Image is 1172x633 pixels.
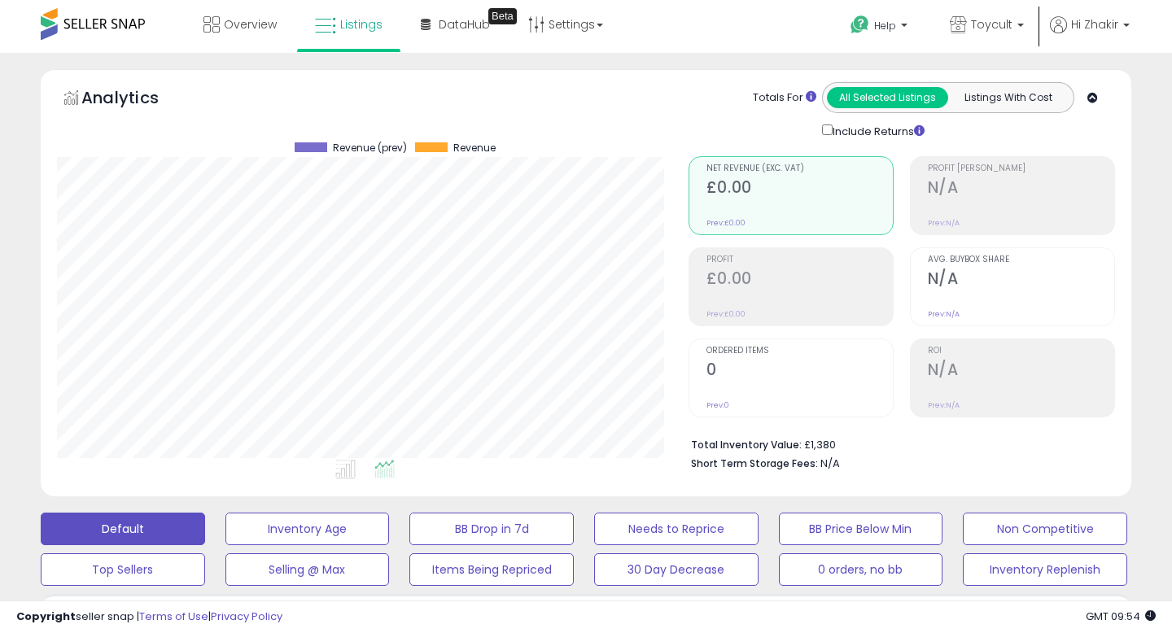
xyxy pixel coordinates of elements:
span: Revenue (prev) [333,142,407,154]
li: £1,380 [691,434,1103,453]
button: BB Price Below Min [779,513,943,545]
h2: 0 [706,360,893,382]
span: DataHub [439,16,490,33]
small: Prev: 0 [706,400,729,410]
h2: N/A [928,178,1114,200]
div: seller snap | | [16,609,282,625]
h2: £0.00 [706,178,893,200]
button: Selling @ Max [225,553,390,586]
h2: N/A [928,360,1114,382]
span: ROI [928,347,1114,356]
span: 2025-09-11 09:54 GMT [1086,609,1156,624]
h2: N/A [928,269,1114,291]
span: Hi Zhakir [1071,16,1118,33]
b: Short Term Storage Fees: [691,456,818,470]
div: Totals For [753,90,816,106]
button: Inventory Replenish [963,553,1127,586]
span: Profit [PERSON_NAME] [928,164,1114,173]
small: Prev: N/A [928,218,960,228]
span: Ordered Items [706,347,893,356]
a: Privacy Policy [211,609,282,624]
span: Help [874,19,896,33]
span: Net Revenue (Exc. VAT) [706,164,893,173]
span: Toycult [971,16,1012,33]
button: Default [41,513,205,545]
b: Total Inventory Value: [691,438,802,452]
small: Prev: £0.00 [706,218,746,228]
a: Hi Zhakir [1050,16,1130,53]
i: Get Help [850,15,870,35]
a: Terms of Use [139,609,208,624]
button: 30 Day Decrease [594,553,759,586]
button: 0 orders, no bb [779,553,943,586]
small: Prev: N/A [928,400,960,410]
span: Overview [224,16,277,33]
small: Prev: £0.00 [706,309,746,319]
button: Items Being Repriced [409,553,574,586]
h2: £0.00 [706,269,893,291]
span: Profit [706,255,893,264]
small: Prev: N/A [928,309,960,319]
button: BB Drop in 7d [409,513,574,545]
button: Needs to Reprice [594,513,759,545]
span: Listings [340,16,383,33]
span: Avg. Buybox Share [928,255,1114,264]
button: Listings With Cost [947,87,1069,108]
button: Non Competitive [963,513,1127,545]
h5: Analytics [81,86,190,113]
div: Tooltip anchor [488,8,517,24]
a: Help [837,2,924,53]
button: Top Sellers [41,553,205,586]
button: Inventory Age [225,513,390,545]
span: Revenue [453,142,496,154]
div: Include Returns [810,121,944,140]
span: N/A [820,456,840,471]
button: All Selected Listings [827,87,948,108]
strong: Copyright [16,609,76,624]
